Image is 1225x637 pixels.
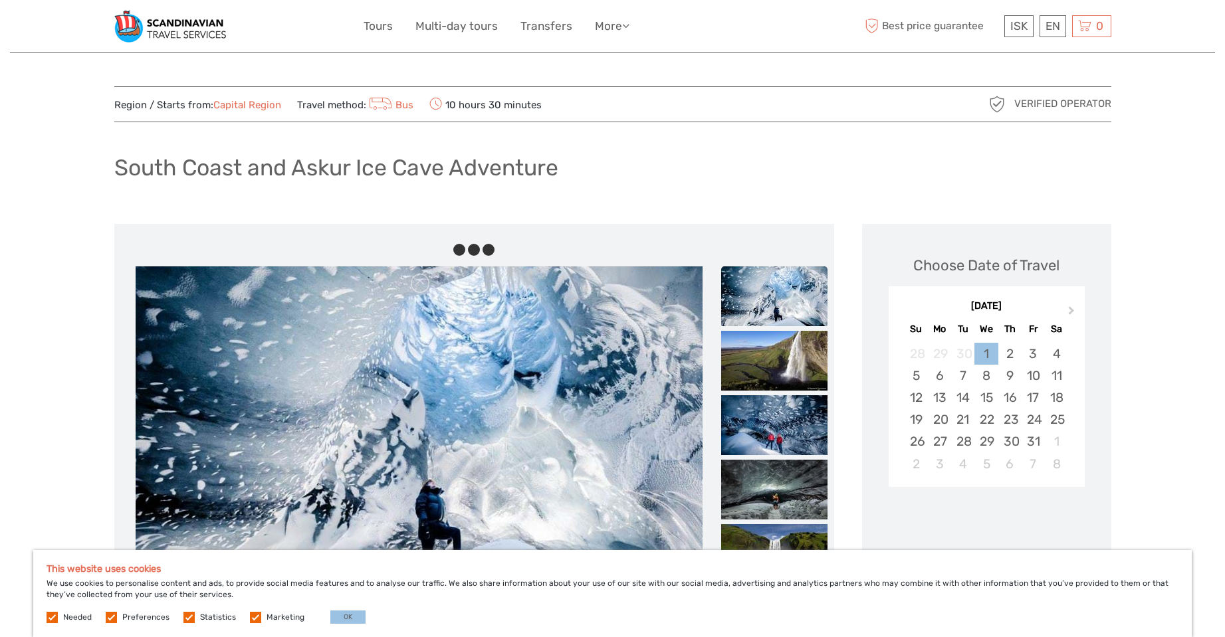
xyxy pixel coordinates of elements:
div: Choose Thursday, October 9th, 2025 [998,365,1022,387]
div: Choose Monday, October 20th, 2025 [928,409,951,430]
div: Choose Sunday, October 26th, 2025 [905,430,928,452]
div: Choose Saturday, November 8th, 2025 [1045,453,1068,475]
span: Best price guarantee [862,15,1001,37]
div: Choose Saturday, October 25th, 2025 [1045,409,1068,430]
div: Choose Sunday, October 19th, 2025 [905,409,928,430]
div: Not available Sunday, September 28th, 2025 [905,343,928,365]
span: Travel method: [297,95,414,114]
label: Marketing [267,612,304,623]
div: Choose Saturday, October 4th, 2025 [1045,343,1068,365]
div: Choose Wednesday, October 8th, 2025 [974,365,998,387]
div: Choose Wednesday, October 29th, 2025 [974,430,998,452]
img: d5fc41589a3a4ea5b5413c87522f1642_slider_thumbnail.jpeg [721,460,828,519]
a: Tours [364,17,393,36]
div: Choose Thursday, October 23rd, 2025 [998,409,1022,430]
span: 10 hours 30 minutes [429,95,542,114]
h5: This website uses cookies [47,563,1178,575]
label: Statistics [200,612,236,623]
div: We [974,320,998,338]
button: Next Month [1062,303,1083,324]
img: verified_operator_grey_128.png [986,94,1008,115]
div: We use cookies to personalise content and ads, to provide social media features and to analyse ou... [33,550,1192,637]
div: Choose Monday, October 27th, 2025 [928,430,951,452]
span: 0 [1094,19,1105,33]
div: Choose Friday, October 24th, 2025 [1022,409,1045,430]
span: ISK [1010,19,1028,33]
div: EN [1040,15,1066,37]
div: Choose Wednesday, October 1st, 2025 [974,343,998,365]
div: Choose Friday, November 7th, 2025 [1022,453,1045,475]
img: 8dbb917e4778433b81aba5a36f0a63c2_slider_thumbnail.jpeg [721,524,828,584]
div: Choose Wednesday, October 22nd, 2025 [974,409,998,430]
img: 1e349ce86c0a4e298aec3d0927c7c8a1_slider_thumbnail.jpeg [721,395,828,455]
label: Preferences [122,612,169,623]
a: Capital Region [213,99,281,111]
span: Region / Starts from: [114,98,281,112]
div: Choose Monday, November 3rd, 2025 [928,453,951,475]
div: Choose Sunday, October 12th, 2025 [905,387,928,409]
div: Choose Wednesday, November 5th, 2025 [974,453,998,475]
div: Choose Friday, October 10th, 2025 [1022,365,1045,387]
div: Not available Tuesday, September 30th, 2025 [951,343,974,365]
span: Verified Operator [1014,97,1111,111]
div: Choose Friday, October 31st, 2025 [1022,430,1045,452]
img: Scandinavian Travel [114,10,226,43]
div: [DATE] [889,300,1085,314]
div: Loading... [982,521,991,530]
div: Choose Thursday, November 6th, 2025 [998,453,1022,475]
div: Choose Tuesday, October 7th, 2025 [951,365,974,387]
div: Choose Saturday, November 1st, 2025 [1045,430,1068,452]
div: Choose Monday, October 13th, 2025 [928,387,951,409]
a: More [595,17,629,36]
img: e5ed0e25717649afa6ee29944a2ca3d7_main_slider.jpeg [136,266,703,585]
div: Choose Date of Travel [913,255,1059,276]
div: Fr [1022,320,1045,338]
a: Bus [366,99,414,111]
div: Choose Tuesday, October 14th, 2025 [951,387,974,409]
div: Choose Saturday, October 18th, 2025 [1045,387,1068,409]
div: Choose Sunday, October 5th, 2025 [905,365,928,387]
div: Choose Sunday, November 2nd, 2025 [905,453,928,475]
div: Choose Tuesday, October 28th, 2025 [951,430,974,452]
label: Needed [63,612,92,623]
div: Th [998,320,1022,338]
img: e5ed0e25717649afa6ee29944a2ca3d7_slider_thumbnail.jpeg [721,266,828,326]
div: Choose Saturday, October 11th, 2025 [1045,365,1068,387]
div: Choose Friday, October 3rd, 2025 [1022,343,1045,365]
div: Mo [928,320,951,338]
h1: South Coast and Askur Ice Cave Adventure [114,154,558,181]
div: Sa [1045,320,1068,338]
div: month 2025-10 [893,343,1080,475]
div: Choose Monday, October 6th, 2025 [928,365,951,387]
div: Choose Thursday, October 2nd, 2025 [998,343,1022,365]
button: OK [330,610,366,624]
div: Choose Thursday, October 16th, 2025 [998,387,1022,409]
div: Choose Tuesday, October 21st, 2025 [951,409,974,430]
div: Choose Thursday, October 30th, 2025 [998,430,1022,452]
div: Su [905,320,928,338]
div: Choose Tuesday, November 4th, 2025 [951,453,974,475]
a: Transfers [520,17,572,36]
div: Tu [951,320,974,338]
img: 5f632dc813cf416fb024e41e46c1c8e7_slider_thumbnail.jpeg [721,331,828,391]
div: Choose Wednesday, October 15th, 2025 [974,387,998,409]
div: Choose Friday, October 17th, 2025 [1022,387,1045,409]
a: Multi-day tours [415,17,498,36]
div: Not available Monday, September 29th, 2025 [928,343,951,365]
